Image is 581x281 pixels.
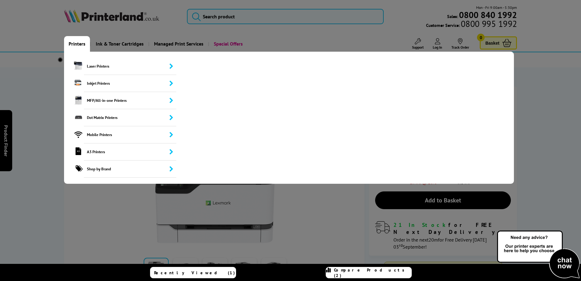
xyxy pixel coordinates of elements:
[84,161,177,178] span: Shop by Brand
[64,36,90,52] a: Printers
[64,143,177,161] a: A3 Printers
[84,58,177,75] span: Laser Printers
[334,267,411,278] span: Compare Products (2)
[64,92,177,109] a: MFP/All-in-one Printers
[84,75,177,92] span: Inkjet Printers
[84,109,177,126] span: Dot Matrix Printers
[64,75,177,92] a: Inkjet Printers
[84,143,177,161] span: A3 Printers
[64,126,177,143] a: Mobile Printers
[154,270,235,275] span: Recently Viewed (1)
[84,126,177,143] span: Mobile Printers
[84,92,177,109] span: MFP/All-in-one Printers
[326,267,412,278] a: Compare Products (2)
[150,267,236,278] a: Recently Viewed (1)
[64,109,177,126] a: Dot Matrix Printers
[64,161,177,178] a: Shop by Brand
[496,230,581,280] img: Open Live Chat window
[64,58,177,75] a: Laser Printers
